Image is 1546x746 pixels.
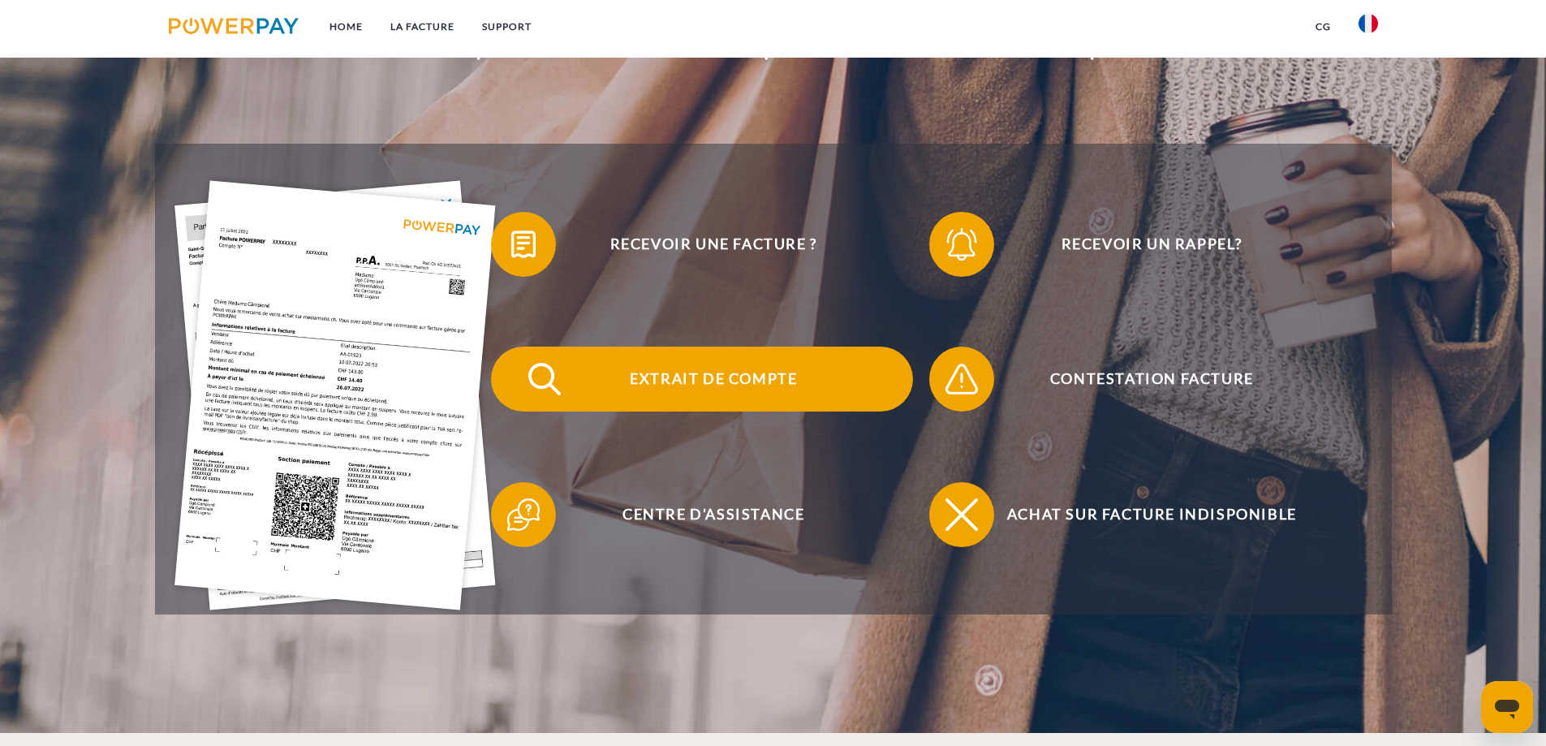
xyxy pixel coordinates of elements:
span: Extrait de compte [515,347,912,412]
img: single_invoice_powerpay_fr.jpg [174,181,496,610]
span: Achat sur facture indisponible [953,482,1350,547]
a: CG [1302,12,1345,41]
button: Achat sur facture indisponible [929,482,1351,547]
button: Contestation Facture [929,347,1351,412]
img: fr [1359,14,1378,33]
a: Support [468,12,545,41]
button: Extrait de compte [491,347,913,412]
img: qb_help.svg [503,494,544,535]
span: Recevoir un rappel? [953,212,1350,277]
button: Centre d'assistance [491,482,913,547]
img: qb_warning.svg [941,359,982,399]
button: Recevoir un rappel? [929,212,1351,277]
img: qb_bell.svg [941,224,982,265]
button: Recevoir une facture ? [491,212,913,277]
img: qb_close.svg [941,494,982,535]
span: Contestation Facture [953,347,1350,412]
img: logo-powerpay.svg [169,18,299,34]
a: LA FACTURE [377,12,468,41]
img: qb_bill.svg [503,224,544,265]
a: Home [316,12,377,41]
img: qb_search.svg [524,359,565,399]
span: Centre d'assistance [515,482,912,547]
iframe: Bouton de lancement de la fenêtre de messagerie [1481,681,1533,733]
span: Recevoir une facture ? [515,212,912,277]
